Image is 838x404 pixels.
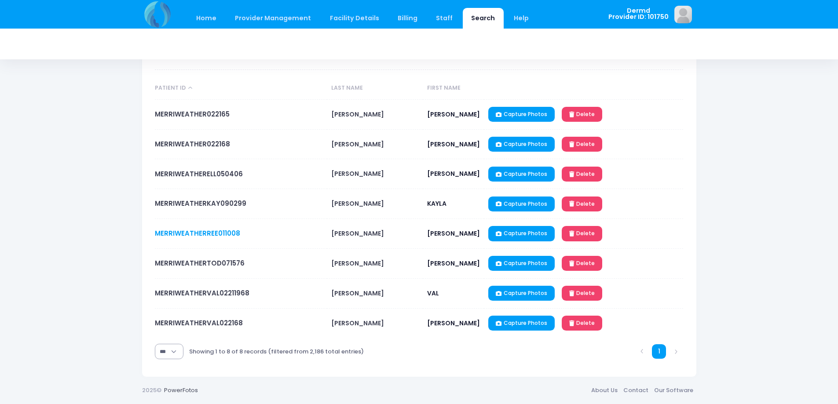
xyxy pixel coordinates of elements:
[427,319,480,328] span: [PERSON_NAME]
[164,386,198,394] a: PowerFotos
[331,199,384,208] span: [PERSON_NAME]
[423,77,484,100] th: First Name: activate to sort column ascending
[463,8,504,29] a: Search
[488,167,555,182] a: Capture Photos
[562,226,602,241] a: Delete
[327,77,423,100] th: Last Name: activate to sort column ascending
[155,109,230,119] a: MERRIWEATHER022165
[562,137,602,152] a: Delete
[488,256,555,271] a: Capture Photos
[427,110,480,119] span: [PERSON_NAME]
[331,140,384,149] span: [PERSON_NAME]
[427,169,480,178] span: [PERSON_NAME]
[589,382,621,398] a: About Us
[331,319,384,328] span: [PERSON_NAME]
[488,226,555,241] a: Capture Photos
[331,229,384,238] span: [PERSON_NAME]
[562,197,602,211] a: Delete
[488,137,555,152] a: Capture Photos
[488,197,555,211] a: Capture Photos
[155,288,249,298] a: MERRIWEATHERVAL02211968
[608,7,669,20] span: Dermd Provider ID: 101750
[652,344,666,359] a: 1
[155,318,243,328] a: MERRIWEATHERVAL022168
[505,8,537,29] a: Help
[331,169,384,178] span: [PERSON_NAME]
[331,259,384,268] span: [PERSON_NAME]
[155,258,245,268] a: MERRIWEATHERTOD071576
[674,6,692,23] img: image
[331,110,384,119] span: [PERSON_NAME]
[562,316,602,331] a: Delete
[155,229,240,238] a: MERRIWEATHERREE011008
[562,256,602,271] a: Delete
[189,342,364,362] div: Showing 1 to 8 of 8 records (filtered from 2,186 total entries)
[155,169,243,178] a: MERRIWEATHERELL050406
[428,8,461,29] a: Staff
[427,259,480,268] span: [PERSON_NAME]
[227,8,320,29] a: Provider Management
[389,8,426,29] a: Billing
[155,77,327,100] th: Patient ID: activate to sort column descending
[331,289,384,298] span: [PERSON_NAME]
[562,167,602,182] a: Delete
[488,107,555,122] a: Capture Photos
[142,386,161,394] span: 2025©
[427,140,480,149] span: [PERSON_NAME]
[427,199,446,208] span: KAYLA
[155,199,246,208] a: MERRIWEATHERKAY090299
[562,107,602,122] a: Delete
[562,286,602,301] a: Delete
[427,229,480,238] span: [PERSON_NAME]
[651,382,696,398] a: Our Software
[488,316,555,331] a: Capture Photos
[155,139,230,149] a: MERRIWEATHER022168
[488,286,555,301] a: Capture Photos
[427,289,439,298] span: VAL
[321,8,388,29] a: Facility Details
[621,382,651,398] a: Contact
[188,8,225,29] a: Home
